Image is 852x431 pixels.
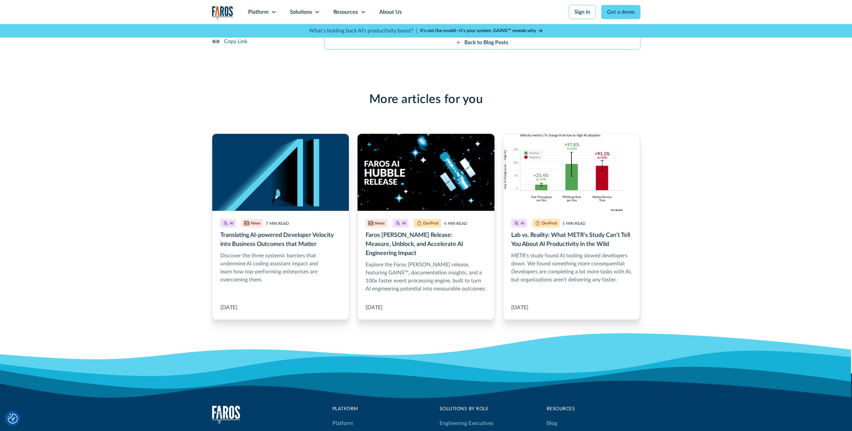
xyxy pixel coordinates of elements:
[290,8,312,16] div: Solutions
[212,33,308,50] a: Copy Link
[324,35,640,50] a: Back to Blog Posts
[464,38,508,47] div: Back to Blog Posts
[212,406,240,424] a: home
[8,414,18,424] button: Cookie Settings
[212,6,233,20] a: home
[333,8,358,16] div: Resources
[601,5,640,19] a: Get a demo
[212,134,350,320] a: More Blog Link
[309,27,417,35] p: What's holding back AI's productivity boost? |
[503,134,640,320] a: More Blog Link
[569,5,596,19] a: Sign in
[8,414,18,424] img: Revisit consent button
[332,418,353,429] a: Platform
[440,406,493,413] div: Solutions by Role
[547,418,557,429] a: Blog
[440,418,493,429] a: Engineering Executives
[332,406,384,413] div: Platform
[357,134,495,320] a: More Blog Link
[547,406,640,413] div: Resources
[212,6,233,20] img: Logo of the analytics and reporting company Faros.
[212,92,640,107] h2: More articles for you
[248,8,268,16] div: Platform
[420,28,536,33] strong: It’s not the model—it’s your system. GAINS™ reveals why
[212,406,240,424] img: Faros Logo White
[420,27,543,34] a: It’s not the model—it’s your system. GAINS™ reveals why
[224,37,247,46] div: Copy Link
